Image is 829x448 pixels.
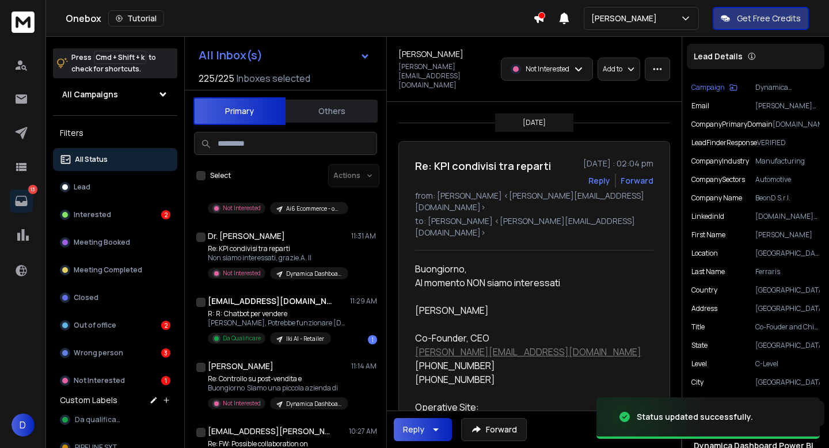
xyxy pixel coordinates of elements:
p: 13 [28,185,37,194]
p: Wrong person [74,348,123,358]
button: Tutorial [108,10,164,26]
p: Closed [74,293,98,302]
p: First Name [691,230,725,240]
p: to: [PERSON_NAME] <[PERSON_NAME][EMAIL_ADDRESS][DOMAIN_NAME]> [415,215,653,238]
div: 2 [161,210,170,219]
p: [DOMAIN_NAME] [773,120,820,129]
div: Buongiorno, [415,262,644,276]
p: Meeting Booked [74,238,130,247]
p: BeonD S.r.l. [755,193,820,203]
span: 225 / 225 [199,71,234,85]
p: address [691,304,717,313]
p: [GEOGRAPHIC_DATA] [755,341,820,350]
p: [PERSON_NAME][EMAIL_ADDRESS][DOMAIN_NAME] [398,62,494,90]
p: [DATE] [523,118,546,127]
div: Onebox [66,10,533,26]
button: D [12,413,35,436]
p: Not Interested [223,399,261,408]
button: Interested2 [53,203,177,226]
button: Campaign [691,83,737,92]
p: Dynamica Dashboard Power BI - ottobre [755,83,820,92]
p: C-Level [755,359,820,369]
h3: Custom Labels [60,394,117,406]
p: leadFinderResponse [691,138,757,147]
p: country [691,286,717,295]
p: Da Qualificare [223,334,261,343]
label: Select [210,171,231,180]
p: Dynamica Dashboard Power BI - ottobre [286,269,341,278]
p: companyPrimaryDomain [691,120,773,129]
h3: Filters [53,125,177,141]
p: Lead [74,183,90,192]
div: Al momento NON siamo interessati [415,276,644,290]
button: Out of office2 [53,314,177,337]
p: [PERSON_NAME] [755,230,820,240]
p: companyIndustry [691,157,749,166]
button: Forward [461,418,527,441]
h1: All Inbox(s) [199,50,263,61]
p: level [691,359,707,369]
button: Reply [394,418,452,441]
p: Dynamica Dashboard Power BI - ottobre [286,400,341,408]
p: companySectors [691,175,745,184]
p: Last Name [691,267,725,276]
p: Campaign [691,83,725,92]
p: Not Interested [74,376,125,385]
p: Company Name [691,193,742,203]
p: R: R: Chatbot per vendere [208,309,346,318]
p: Press to check for shortcuts. [71,52,156,75]
h1: All Campaigns [62,89,118,100]
button: All Inbox(s) [189,44,379,67]
p: [GEOGRAPHIC_DATA] [755,378,820,387]
p: Buongiorno Siamo una piccola azienda di [208,384,346,393]
button: Wrong person3 [53,341,177,365]
div: 3 [161,348,170,358]
h1: [PERSON_NAME] [398,48,463,60]
p: from: [PERSON_NAME] <[PERSON_NAME][EMAIL_ADDRESS][DOMAIN_NAME]> [415,190,653,213]
div: 2 [161,321,170,330]
button: Primary [193,97,286,125]
p: Email [691,101,709,111]
p: Not Interested [223,269,261,278]
p: Non siamo interessati, grazie.A. Il [208,253,346,263]
h3: Inboxes selected [237,71,310,85]
h1: [EMAIL_ADDRESS][DOMAIN_NAME] [208,295,334,307]
p: Lead Details [694,51,743,62]
p: Iki AI - Retailer [286,335,324,343]
p: [PERSON_NAME][EMAIL_ADDRESS][DOMAIN_NAME] [755,101,820,111]
p: Co-Fouder and Chief Executive Officer [755,322,820,332]
p: Meeting Completed [74,265,142,275]
p: [PERSON_NAME], Potrebbe funzionare [DATE] [208,318,346,328]
button: Lead [53,176,177,199]
p: Get Free Credits [737,13,801,24]
span: Cmd + Shift + k [94,51,146,64]
button: Get Free Credits [713,7,809,30]
p: Manufacturing [755,157,820,166]
p: 11:31 AM [351,231,377,241]
p: 11:14 AM [351,362,377,371]
h1: [PERSON_NAME] [208,360,273,372]
button: Reply [588,175,610,187]
p: All Status [75,155,108,164]
p: city [691,378,703,387]
span: Da qualificare [75,415,123,424]
a: [PERSON_NAME][EMAIL_ADDRESS][DOMAIN_NAME] [415,346,641,358]
button: Da qualificare [53,408,177,431]
p: VERIFIED [757,138,820,147]
button: Not Interested1 [53,369,177,392]
div: 1 [368,335,377,344]
p: Ai6 Ecommerce - ottobre [286,204,341,213]
p: state [691,341,708,350]
p: Not Interested [526,64,569,74]
div: Forward [621,175,653,187]
div: 1 [161,376,170,385]
button: All Campaigns [53,83,177,106]
button: All Status [53,148,177,171]
button: Others [286,98,378,124]
h1: Re: KPI condivisi tra reparti [415,158,551,174]
p: [PERSON_NAME] [591,13,661,24]
p: title [691,322,705,332]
